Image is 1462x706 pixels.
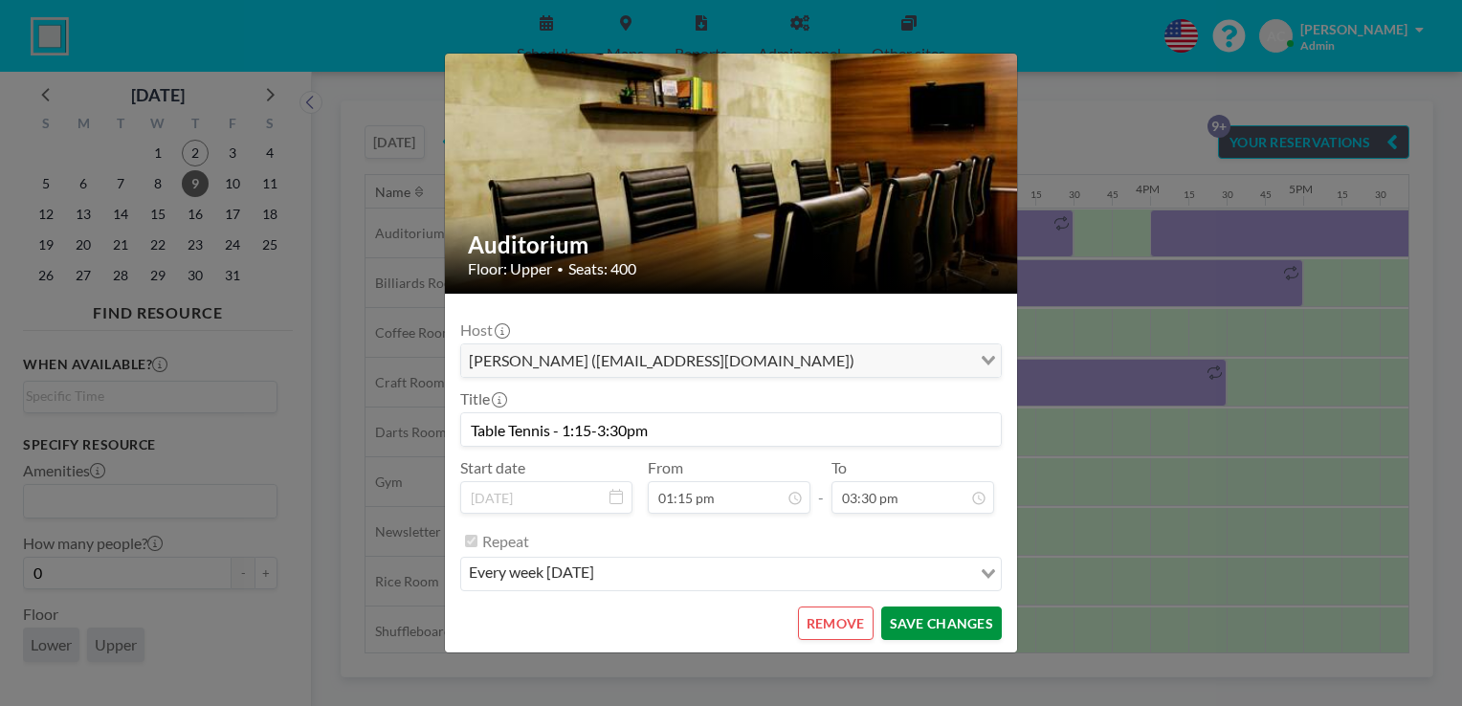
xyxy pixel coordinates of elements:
label: To [831,458,847,477]
label: Title [460,389,505,408]
span: [PERSON_NAME] ([EMAIL_ADDRESS][DOMAIN_NAME]) [465,348,858,373]
div: Search for option [461,558,1001,590]
label: Start date [460,458,525,477]
input: (No title) [461,413,1001,446]
span: - [818,465,824,507]
span: every week [DATE] [465,562,598,586]
button: SAVE CHANGES [881,607,1002,640]
span: Floor: Upper [468,259,552,278]
button: REMOVE [798,607,874,640]
input: Search for option [860,348,969,373]
span: • [557,262,564,276]
div: Search for option [461,344,1001,377]
label: Repeat [482,532,529,551]
label: Host [460,320,508,340]
span: Seats: 400 [568,259,636,278]
label: From [648,458,683,477]
h2: Auditorium [468,231,996,259]
input: Search for option [600,562,969,586]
